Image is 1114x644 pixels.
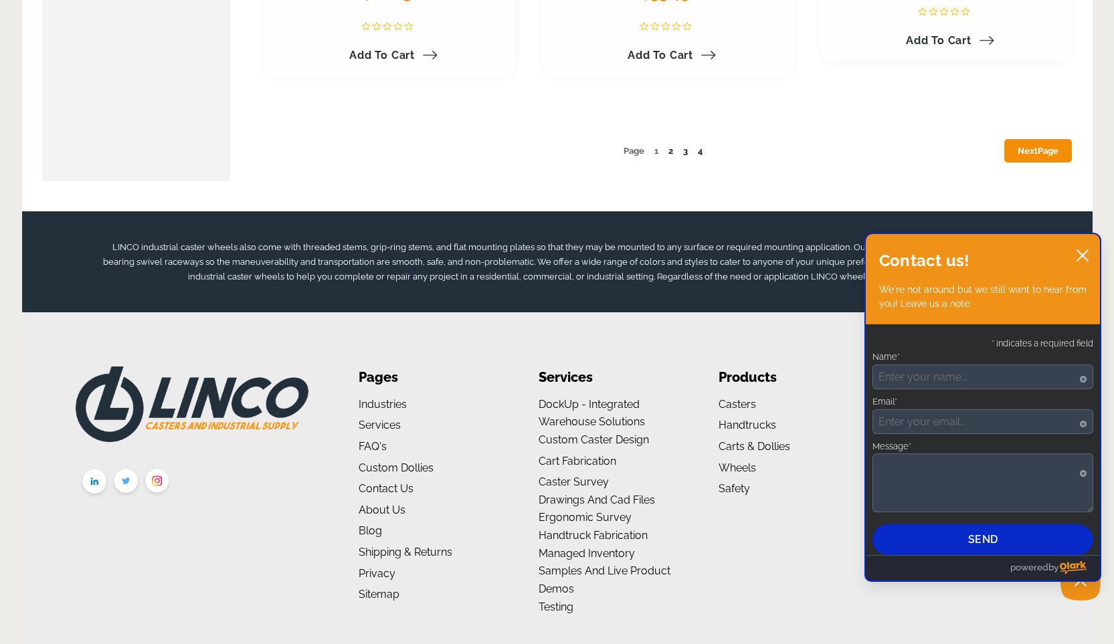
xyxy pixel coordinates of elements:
[719,461,756,474] a: Wheels
[620,44,716,67] a: Add to Cart
[539,475,609,488] a: Caster Survey
[539,511,632,524] a: Ergonomic Survey
[110,466,142,499] img: twitter.png
[102,240,1012,284] p: LINCO industrial caster wheels also come with threaded stems, grip-ring stems, and flat mounting ...
[359,461,434,474] a: Custom Dollies
[698,146,703,156] a: 4
[719,419,776,431] a: Handtrucks
[359,588,399,601] a: Sitemap
[341,44,438,67] a: Add to Cart
[872,453,1093,512] textarea: Message
[76,366,308,441] img: LINCO CASTERS & INDUSTRIAL SUPPLY
[872,364,1093,389] input: Name
[872,340,1093,348] p: * indicates a required field
[872,443,1093,451] label: Message*
[628,49,693,62] span: Add to Cart
[539,366,678,389] li: Services
[872,409,1093,434] input: Email
[898,29,994,52] a: Add to Cart
[359,524,382,537] a: Blog
[872,398,1093,407] label: Email*
[359,567,395,580] a: Privacy
[539,564,670,595] a: Samples and Live Product Demos
[872,353,1093,362] label: Name*
[539,494,655,506] a: Drawings and Cad Files
[654,146,658,156] span: 1
[79,466,110,500] img: linkedin.png
[1080,374,1087,381] span: Required field
[359,398,407,411] a: Industries
[539,529,648,542] a: Handtruck Fabrication
[879,247,969,274] h2: Contact us!
[683,146,688,156] a: 3
[719,440,790,453] a: Carts & Dollies
[539,398,645,429] a: DockUp - Integrated Warehouse Solutions
[359,504,405,516] a: About us
[539,601,573,613] a: Testing
[668,146,673,156] a: 2
[1048,558,1058,576] span: by
[1004,139,1072,163] a: NextPage
[539,547,635,560] a: Managed Inventory
[1080,468,1087,475] span: Required field
[359,482,413,495] a: Contact Us
[872,524,1093,555] button: Send
[719,482,750,495] a: Safety
[359,419,401,431] a: Services
[1010,558,1048,576] span: powered
[624,146,644,156] span: Page
[142,466,173,499] img: instagram.png
[864,233,1101,582] div: olark chatbox
[349,49,415,62] span: Add to Cart
[1072,245,1093,266] button: close chatbox
[1010,556,1100,580] a: Powered by Olark
[1080,419,1087,425] span: Required field
[1038,146,1058,156] span: Page
[359,546,452,558] a: Shipping & Returns
[359,440,387,453] a: FAQ's
[719,366,858,389] li: Products
[906,34,971,47] span: Add to Cart
[539,455,616,467] a: Cart Fabrication
[719,398,756,411] a: Casters
[879,283,1087,310] p: We're not around but we still want to hear from you! Leave us a note:
[359,366,498,389] li: Pages
[539,433,649,446] a: Custom Caster Design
